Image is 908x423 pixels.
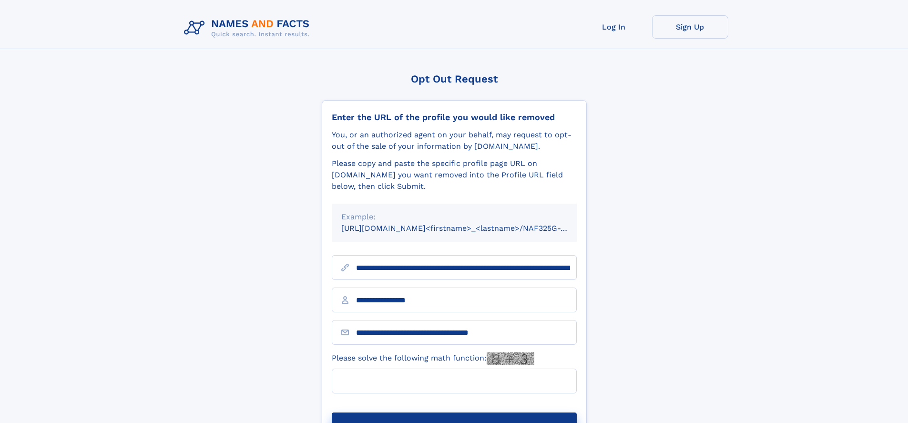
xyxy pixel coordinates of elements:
[332,112,577,123] div: Enter the URL of the profile you would like removed
[180,15,317,41] img: Logo Names and Facts
[341,224,595,233] small: [URL][DOMAIN_NAME]<firstname>_<lastname>/NAF325G-xxxxxxxx
[322,73,587,85] div: Opt Out Request
[576,15,652,39] a: Log In
[332,158,577,192] div: Please copy and paste the specific profile page URL on [DOMAIN_NAME] you want removed into the Pr...
[332,129,577,152] div: You, or an authorized agent on your behalf, may request to opt-out of the sale of your informatio...
[341,211,567,223] div: Example:
[332,352,534,365] label: Please solve the following math function:
[652,15,728,39] a: Sign Up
